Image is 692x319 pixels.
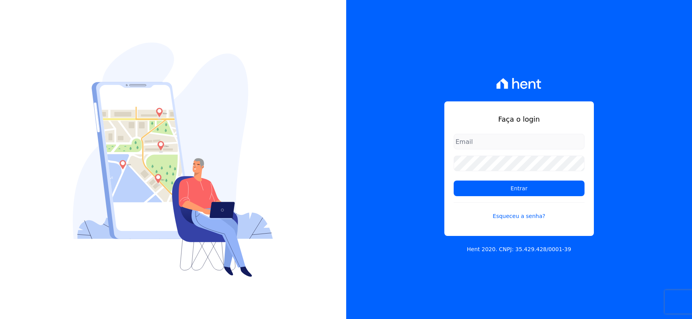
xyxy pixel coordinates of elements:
input: Email [454,134,585,149]
img: Login [73,43,273,277]
a: Esqueceu a senha? [454,202,585,220]
input: Entrar [454,181,585,196]
h1: Faça o login [454,114,585,124]
p: Hent 2020. CNPJ: 35.429.428/0001-39 [467,245,571,253]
